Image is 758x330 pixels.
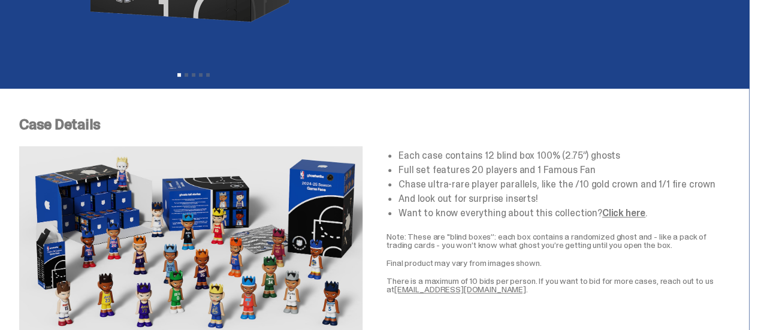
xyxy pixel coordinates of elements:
a: [EMAIL_ADDRESS][DOMAIN_NAME] [394,284,526,295]
li: Each case contains 12 blind box 100% (2.75”) ghosts [398,151,730,161]
li: And look out for surprise inserts! [398,194,730,204]
li: Full set features 20 players and 1 Famous Fan [398,165,730,175]
p: Note: These are "blind boxes”: each box contains a randomized ghost and - like a pack of trading ... [386,232,730,249]
button: View slide 4 [199,73,203,77]
p: There is a maximum of 10 bids per person. If you want to bid for more cases, reach out to us at . [386,277,730,293]
button: View slide 3 [192,73,195,77]
li: Want to know everything about this collection? . [398,208,730,218]
button: View slide 2 [185,73,188,77]
p: Final product may vary from images shown. [386,259,730,267]
a: Click here [602,207,645,219]
li: Chase ultra-rare player parallels, like the /10 gold crown and 1/1 fire crown [398,180,730,189]
button: View slide 1 [177,73,181,77]
button: View slide 5 [206,73,210,77]
p: Case Details [19,117,730,132]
